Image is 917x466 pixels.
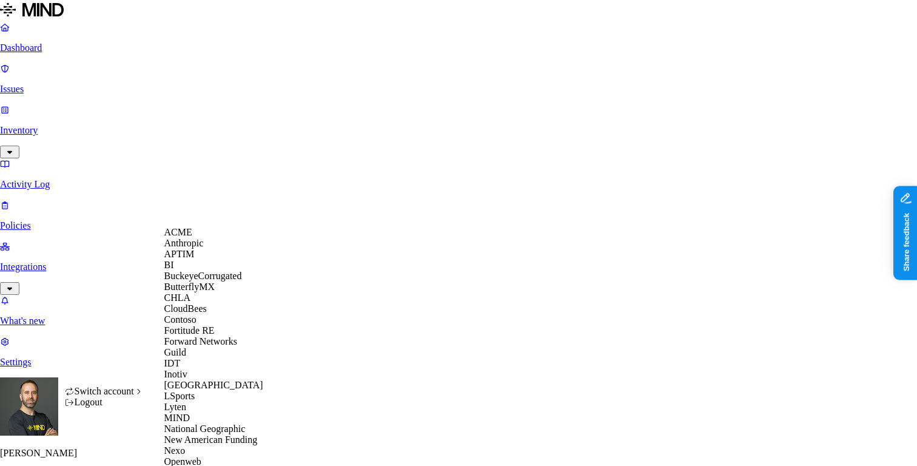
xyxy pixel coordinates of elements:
[164,413,190,423] span: MIND
[164,282,215,292] span: ButterflyMX
[75,386,134,396] span: Switch account
[164,369,187,379] span: Inotiv
[164,424,246,434] span: National Geographic
[164,292,191,303] span: CHLA
[164,238,204,248] span: Anthropic
[164,445,186,456] span: Nexo
[164,249,195,259] span: APTIM
[164,325,215,336] span: Fortitude RE
[164,391,195,401] span: LSports
[164,303,207,314] span: CloudBees
[164,227,192,237] span: ACME
[164,260,174,270] span: BI
[164,347,186,357] span: Guild
[65,397,144,408] div: Logout
[164,314,196,325] span: Contoso
[164,336,237,346] span: Forward Networks
[164,358,181,368] span: IDT
[164,402,186,412] span: Lyten
[164,380,263,390] span: [GEOGRAPHIC_DATA]
[164,271,242,281] span: BuckeyeCorrugated
[164,434,258,445] span: New American Funding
